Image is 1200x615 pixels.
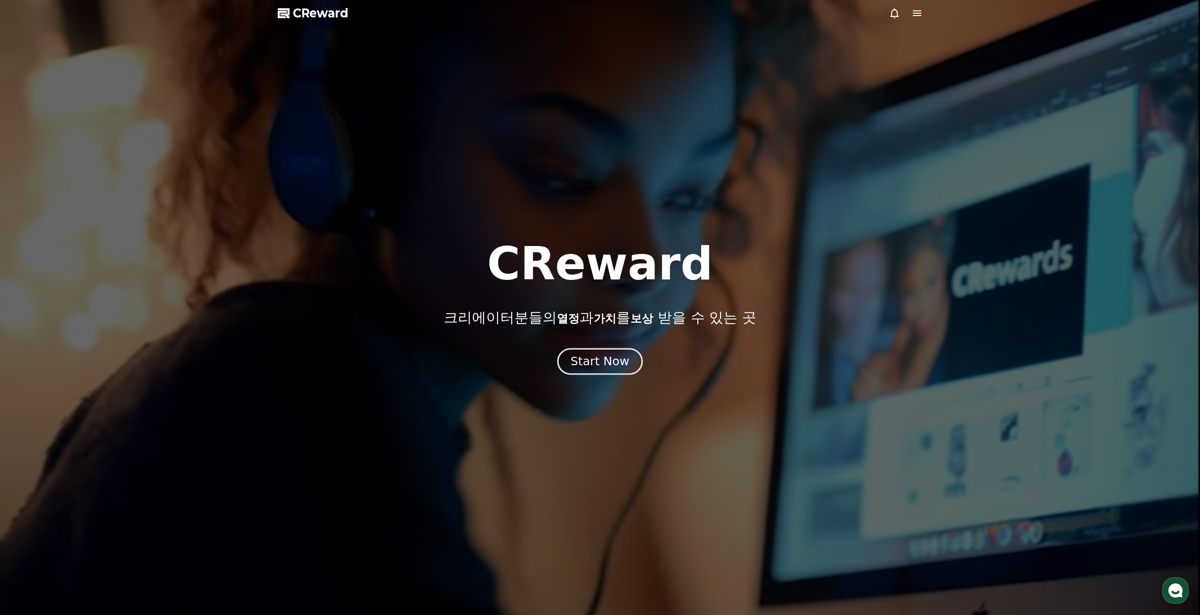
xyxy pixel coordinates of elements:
span: 대화 [86,313,98,321]
a: Start Now [559,358,641,367]
span: 가치 [594,312,616,325]
div: Start Now [571,353,629,369]
span: 설정 [146,313,157,320]
span: CReward [293,6,348,21]
a: 홈 [3,299,62,322]
span: 홈 [30,313,35,320]
p: 크리에이터분들의 과 를 받을 수 있는 곳 [444,309,756,326]
h1: CReward [487,241,713,287]
span: 열정 [557,312,579,325]
a: CReward [278,6,348,21]
a: 대화 [62,299,122,322]
span: 보상 [630,312,653,325]
button: Start Now [557,348,643,375]
a: 설정 [122,299,181,322]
